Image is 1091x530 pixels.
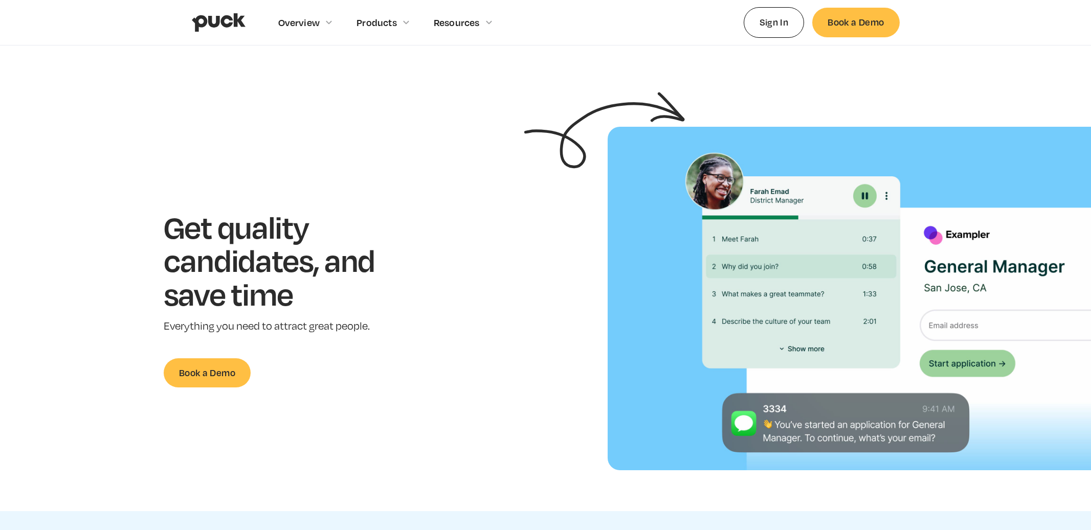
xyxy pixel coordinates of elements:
[164,210,407,311] h1: Get quality candidates, and save time
[278,17,320,28] div: Overview
[164,319,407,334] p: Everything you need to attract great people.
[164,358,251,387] a: Book a Demo
[357,17,397,28] div: Products
[812,8,899,37] a: Book a Demo
[434,17,480,28] div: Resources
[744,7,805,37] a: Sign In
